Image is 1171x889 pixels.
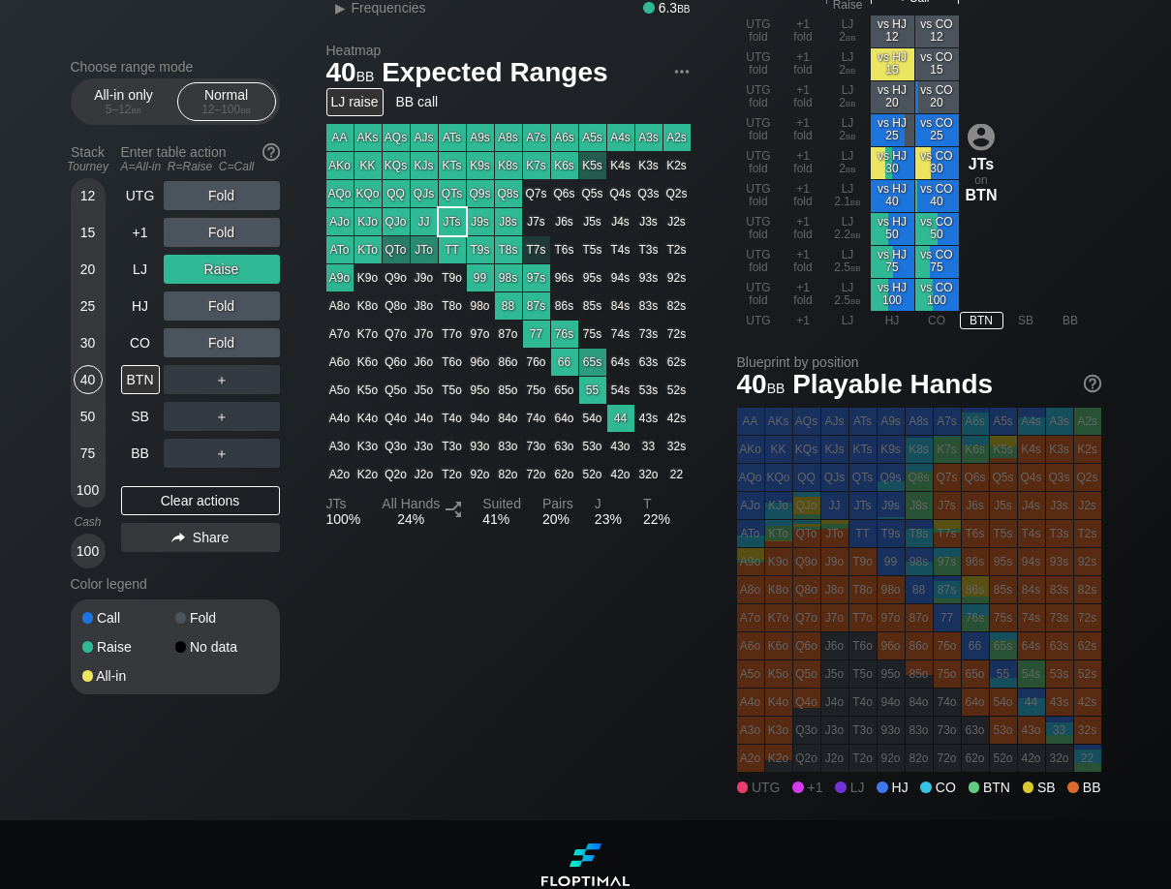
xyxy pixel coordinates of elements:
[635,377,663,404] div: 53s
[850,293,861,307] span: bb
[962,408,989,435] div: A6s
[635,236,663,263] div: T3s
[411,292,438,320] div: J8o
[871,213,914,245] div: vs HJ 50
[164,328,280,357] div: Fold
[737,48,781,80] div: UTG fold
[551,208,578,235] div: J6s
[906,436,933,463] div: K8s
[934,408,961,435] div: A7s
[383,208,410,235] div: QJo
[354,405,382,432] div: K4o
[354,264,382,291] div: K9o
[186,103,267,116] div: 12 – 100
[826,15,870,47] div: LJ 2
[826,213,870,245] div: LJ 2.2
[164,181,280,210] div: Fold
[663,377,691,404] div: 52s
[607,208,634,235] div: J4s
[737,81,781,113] div: UTG fold
[968,123,995,150] img: icon-avatar.b40e07d9.svg
[551,236,578,263] div: T6s
[495,124,522,151] div: A8s
[411,405,438,432] div: J4o
[121,181,160,210] div: UTG
[663,208,691,235] div: J2s
[356,64,375,85] span: bb
[737,368,1101,400] h1: Playable Hands
[411,433,438,460] div: J3o
[495,264,522,291] div: 98s
[354,180,382,207] div: KQo
[915,312,959,329] div: CO
[383,152,410,179] div: KQs
[495,349,522,376] div: 86o
[439,321,466,348] div: T7o
[607,349,634,376] div: 64s
[523,433,550,460] div: 73o
[467,349,494,376] div: 96o
[411,124,438,151] div: AJs
[871,312,914,329] div: HJ
[467,124,494,151] div: A9s
[579,321,606,348] div: 75s
[411,208,438,235] div: JJ
[551,321,578,348] div: 76s
[551,405,578,432] div: 64o
[849,436,877,463] div: KTs
[607,292,634,320] div: 84s
[121,328,160,357] div: CO
[411,321,438,348] div: J7o
[383,349,410,376] div: Q6o
[411,349,438,376] div: J6o
[121,137,280,181] div: Enter table action
[871,81,914,113] div: vs HJ 20
[132,103,142,116] span: bb
[846,63,856,77] span: bb
[782,279,825,311] div: +1 fold
[354,377,382,404] div: K5o
[383,180,410,207] div: QQ
[579,377,606,404] div: 55
[383,292,410,320] div: Q8o
[782,48,825,80] div: +1 fold
[121,402,160,431] div: SB
[782,213,825,245] div: +1 fold
[74,181,103,210] div: 12
[523,236,550,263] div: T7s
[915,48,959,80] div: vs CO 15
[495,180,522,207] div: Q8s
[354,321,382,348] div: K7o
[82,640,175,654] div: Raise
[354,292,382,320] div: K8o
[871,48,914,80] div: vs HJ 15
[326,405,354,432] div: A4o
[737,436,764,463] div: AKo
[121,291,160,321] div: HJ
[467,377,494,404] div: 95o
[846,96,856,109] span: bb
[737,15,781,47] div: UTG fold
[821,436,848,463] div: KJs
[523,264,550,291] div: 97s
[826,114,870,146] div: LJ 2
[871,246,914,278] div: vs HJ 75
[164,218,280,247] div: Fold
[737,180,781,212] div: UTG fold
[871,15,914,47] div: vs HJ 12
[1082,373,1103,394] img: help.32db89a4.svg
[467,152,494,179] div: K9s
[871,114,914,146] div: vs HJ 25
[663,180,691,207] div: Q2s
[579,433,606,460] div: 53o
[74,439,103,468] div: 75
[663,405,691,432] div: 42s
[737,114,781,146] div: UTG fold
[1018,408,1045,435] div: A4s
[607,377,634,404] div: 54s
[326,124,354,151] div: AA
[635,124,663,151] div: A3s
[551,377,578,404] div: 65o
[915,279,959,311] div: vs CO 100
[74,255,103,284] div: 20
